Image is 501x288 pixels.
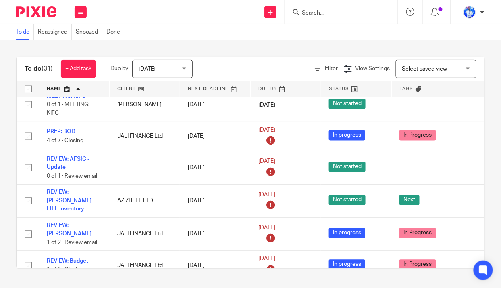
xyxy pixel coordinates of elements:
span: [DATE] [258,256,275,262]
a: Done [106,24,124,40]
span: In Progress [399,130,436,141]
td: [DATE] [180,185,250,218]
span: In Progress [399,228,436,238]
span: 4 of 7 · Closing [47,138,83,143]
span: In Progress [399,260,436,270]
span: Not started [329,99,366,109]
a: REVIEW: AFSIC - Update [47,157,89,170]
span: [DATE] [258,225,275,231]
div: --- [399,101,454,109]
a: To do [16,24,34,40]
span: [DATE] [139,66,156,72]
span: In progress [329,260,365,270]
span: View Settings [355,66,390,71]
a: Reassigned [38,24,72,40]
td: JALI FINANCE Ltd [109,122,180,151]
span: 1 of 2 · Review email [47,240,97,245]
span: Filter [325,66,338,71]
span: In progress [329,228,365,238]
a: REVIEW: Budget [47,259,88,264]
span: [DATE] [258,159,275,164]
a: PREP: BOD [47,129,75,135]
a: REVIEW: [PERSON_NAME] [47,223,91,237]
td: [DATE] [180,88,250,122]
td: [DATE] [180,122,250,151]
a: REVIEW: [PERSON_NAME] LIFE Inventory [47,190,91,212]
img: Pixie [16,6,56,17]
span: Not started [329,162,366,172]
a: Snoozed [76,24,102,40]
input: Search [301,10,374,17]
span: 1 of 3 · Closing [47,267,83,273]
span: (31) [42,65,53,72]
td: [DATE] [180,218,250,251]
td: JALI FINANCE Ltd [109,251,180,281]
span: [DATE] [258,102,275,108]
div: --- [399,164,454,172]
td: [PERSON_NAME] [109,88,180,122]
span: Next [399,195,420,205]
span: 0 of 1 · Review email [47,173,97,179]
td: JALI FINANCE Ltd [109,218,180,251]
td: AZIZI LIFE LTD [109,185,180,218]
span: 0 of 1 · MEETING: KIFC [47,102,89,116]
img: WhatsApp%20Image%202022-01-17%20at%2010.26.43%20PM.jpeg [463,6,476,19]
span: Tags [400,87,414,91]
td: [DATE] [180,151,250,185]
span: In progress [329,130,365,141]
td: [DATE] [180,251,250,281]
span: [DATE] [258,192,275,198]
span: Not started [329,195,366,205]
p: Due by [110,65,128,73]
h1: To do [25,65,53,73]
span: [DATE] [258,127,275,133]
span: Select saved view [402,66,447,72]
a: + Add task [61,60,96,78]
